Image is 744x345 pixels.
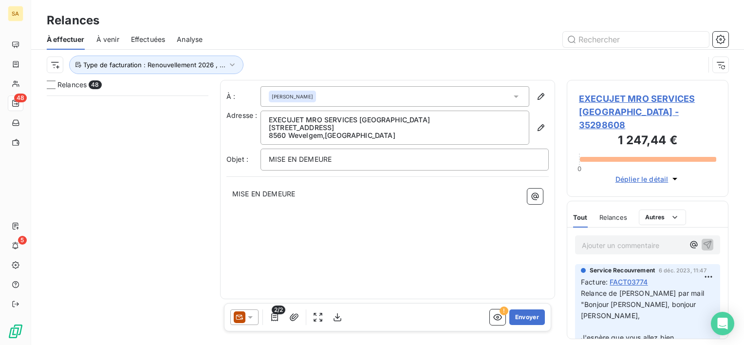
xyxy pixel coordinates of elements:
span: 2/2 [272,306,285,314]
span: Service Recouvrement [590,266,655,275]
span: 0 [577,165,581,172]
span: Objet : [226,155,248,163]
span: 5 [18,236,27,245]
span: À effectuer [47,35,85,44]
button: Type de facturation : Renouvellement 2026 , ... [69,56,243,74]
a: 48 [8,96,23,111]
img: Logo LeanPay [8,324,23,339]
div: SA [8,6,23,21]
span: Déplier le détail [615,174,669,184]
span: [PERSON_NAME] [272,93,313,100]
span: EXECUJET MRO SERVICES [GEOGRAPHIC_DATA] - 35298608 [579,92,716,132]
button: Autres [639,210,686,225]
label: À : [226,92,260,101]
span: 48 [14,94,27,102]
span: 48 [89,80,101,89]
p: 8560 Wevelgem , [GEOGRAPHIC_DATA] [269,132,521,139]
h3: Relances [47,12,99,29]
span: Effectuées [131,35,166,44]
span: Tout [573,213,588,221]
span: Relances [57,80,87,90]
span: Adresse : [226,111,257,119]
button: Déplier le détail [613,173,683,185]
div: grid [47,96,208,345]
div: Open Intercom Messenger [711,312,734,335]
p: EXECUJET MRO SERVICES [GEOGRAPHIC_DATA] [269,116,521,124]
h3: 1 247,44 € [579,132,716,151]
input: Rechercher [563,32,709,47]
span: J'espère que vous allez bien. [581,333,676,342]
span: Relances [599,213,627,221]
p: [STREET_ADDRESS] [269,124,521,132]
span: Type de facturation : Renouvellement 2026 , ... [83,61,225,69]
button: Envoyer [509,309,545,325]
span: FACT03774 [610,277,648,287]
span: 6 déc. 2023, 11:47 [659,268,707,273]
span: Analyse [177,35,203,44]
span: Facture : [581,277,608,287]
span: Relance de [PERSON_NAME] par mail "Bonjour [PERSON_NAME], bonjour [PERSON_NAME], [581,289,706,320]
span: MISE EN DEMEURE [232,190,295,198]
span: MISE EN DEMEURE [269,155,332,163]
span: À venir [96,35,119,44]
